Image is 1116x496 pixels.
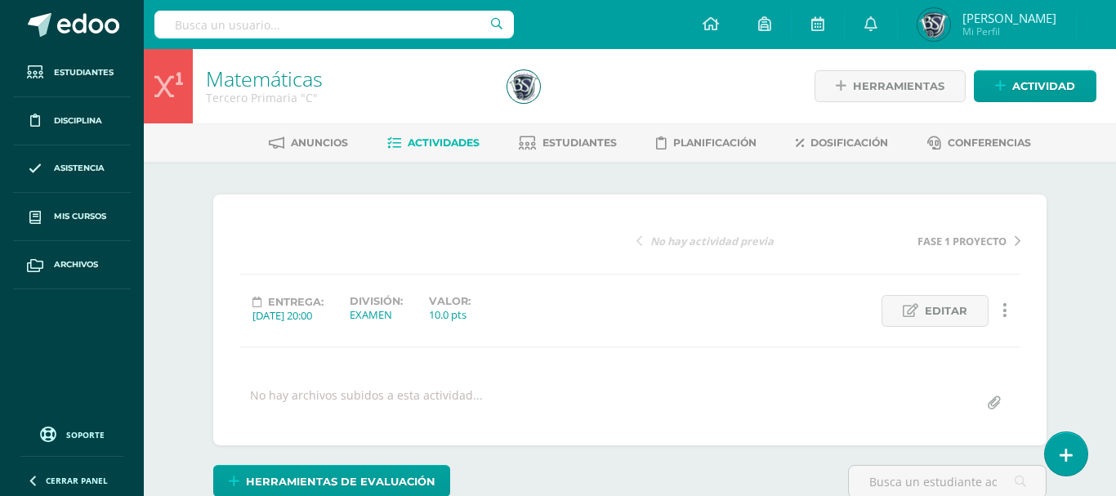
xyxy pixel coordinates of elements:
div: No hay archivos subidos a esta actividad... [250,387,483,419]
span: Dosificación [810,136,888,149]
div: [DATE] 20:00 [252,308,324,323]
span: Planificación [673,136,757,149]
a: Estudiantes [519,130,617,156]
span: No hay actividad previa [650,234,774,248]
a: Mis cursos [13,193,131,241]
a: Estudiantes [13,49,131,97]
span: [PERSON_NAME] [962,10,1056,26]
span: Soporte [66,429,105,440]
span: Entrega: [268,296,324,308]
span: Conferencias [948,136,1031,149]
span: Actividades [408,136,480,149]
h1: Matemáticas [206,67,488,90]
label: División: [350,295,403,307]
span: Actividad [1012,71,1075,101]
img: 4ad66ca0c65d19b754e3d5d7000ffc1b.png [507,70,540,103]
div: EXAMEN [350,307,403,322]
a: Soporte [20,422,124,445]
span: Estudiantes [54,66,114,79]
span: FASE 1 PROYECTO [917,234,1007,248]
span: Cerrar panel [46,475,108,486]
a: Dosificación [796,130,888,156]
a: Planificación [656,130,757,156]
div: Tercero Primaria 'C' [206,90,488,105]
a: Disciplina [13,97,131,145]
span: Disciplina [54,114,102,127]
a: Herramientas [815,70,966,102]
span: Herramientas [853,71,944,101]
label: Valor: [429,295,471,307]
a: Asistencia [13,145,131,194]
span: Editar [925,296,967,326]
a: Anuncios [269,130,348,156]
span: Mi Perfil [962,25,1056,38]
span: Asistencia [54,162,105,175]
input: Busca un usuario... [154,11,514,38]
span: Estudiantes [542,136,617,149]
a: Matemáticas [206,65,323,92]
span: Anuncios [291,136,348,149]
div: 10.0 pts [429,307,471,322]
img: 4ad66ca0c65d19b754e3d5d7000ffc1b.png [917,8,950,41]
span: Mis cursos [54,210,106,223]
a: Actividades [387,130,480,156]
a: Archivos [13,241,131,289]
a: Actividad [974,70,1096,102]
a: FASE 1 PROYECTO [828,232,1020,248]
span: Archivos [54,258,98,271]
a: Conferencias [927,130,1031,156]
